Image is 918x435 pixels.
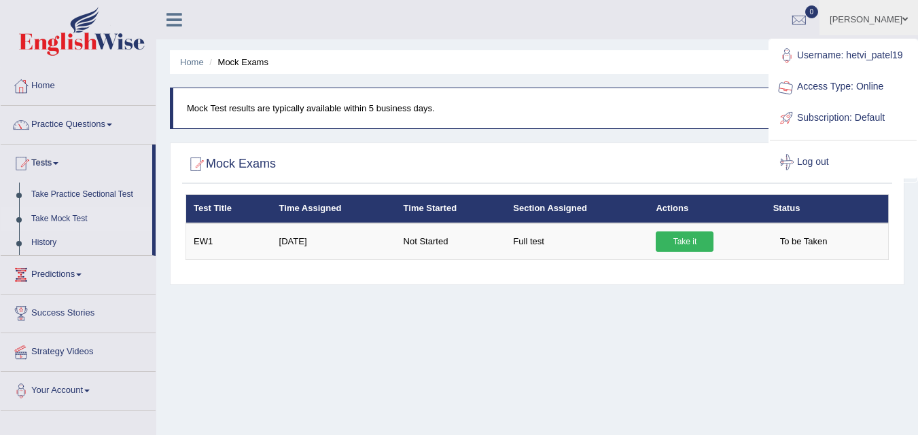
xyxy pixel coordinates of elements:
[506,195,648,223] th: Section Assigned
[186,154,276,174] h2: Mock Exams
[1,372,156,406] a: Your Account
[766,195,889,223] th: Status
[186,195,272,223] th: Test Title
[770,102,917,134] a: Subscription: Default
[186,223,272,260] td: EW1
[506,223,648,260] td: Full test
[648,195,765,223] th: Actions
[272,195,396,223] th: Time Assigned
[770,147,917,178] a: Log out
[656,231,713,252] a: Take it
[770,71,917,102] a: Access Type: Online
[1,145,152,178] a: Tests
[25,183,152,207] a: Take Practice Sectional Test
[1,67,156,101] a: Home
[396,223,506,260] td: Not Started
[1,256,156,290] a: Predictions
[1,333,156,367] a: Strategy Videos
[206,56,268,69] li: Mock Exams
[773,231,834,252] span: To be Taken
[25,207,152,231] a: Take Mock Test
[25,231,152,255] a: History
[180,57,204,67] a: Home
[396,195,506,223] th: Time Started
[1,295,156,328] a: Success Stories
[272,223,396,260] td: [DATE]
[187,102,890,115] p: Mock Test results are typically available within 5 business days.
[770,40,917,71] a: Username: hetvi_patel19
[1,106,156,140] a: Practice Questions
[805,5,819,18] span: 0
